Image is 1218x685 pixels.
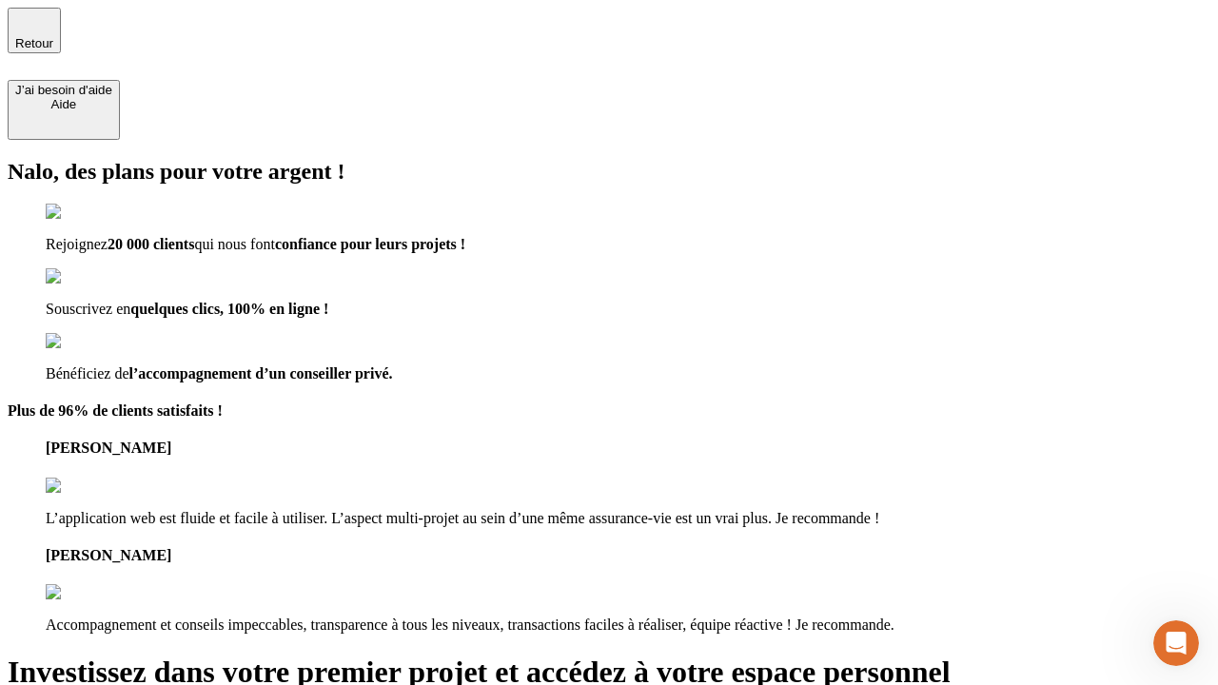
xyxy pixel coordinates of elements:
img: reviews stars [46,478,140,495]
span: Retour [15,36,53,50]
span: 20 000 clients [108,236,195,252]
button: J’ai besoin d'aideAide [8,80,120,140]
span: qui nous font [194,236,274,252]
iframe: Intercom live chat [1153,620,1199,666]
div: Aide [15,97,112,111]
span: Rejoignez [46,236,108,252]
span: l’accompagnement d’un conseiller privé. [129,365,393,382]
h4: [PERSON_NAME] [46,440,1210,457]
img: checkmark [46,333,128,350]
span: Souscrivez en [46,301,130,317]
span: confiance pour leurs projets ! [275,236,465,252]
img: checkmark [46,268,128,285]
img: reviews stars [46,584,140,601]
h4: [PERSON_NAME] [46,547,1210,564]
button: Retour [8,8,61,53]
div: J’ai besoin d'aide [15,83,112,97]
span: quelques clics, 100% en ligne ! [130,301,328,317]
img: checkmark [46,204,128,221]
span: Bénéficiez de [46,365,129,382]
p: Accompagnement et conseils impeccables, transparence à tous les niveaux, transactions faciles à r... [46,616,1210,634]
h4: Plus de 96% de clients satisfaits ! [8,402,1210,420]
p: L’application web est fluide et facile à utiliser. L’aspect multi-projet au sein d’une même assur... [46,510,1210,527]
h2: Nalo, des plans pour votre argent ! [8,159,1210,185]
